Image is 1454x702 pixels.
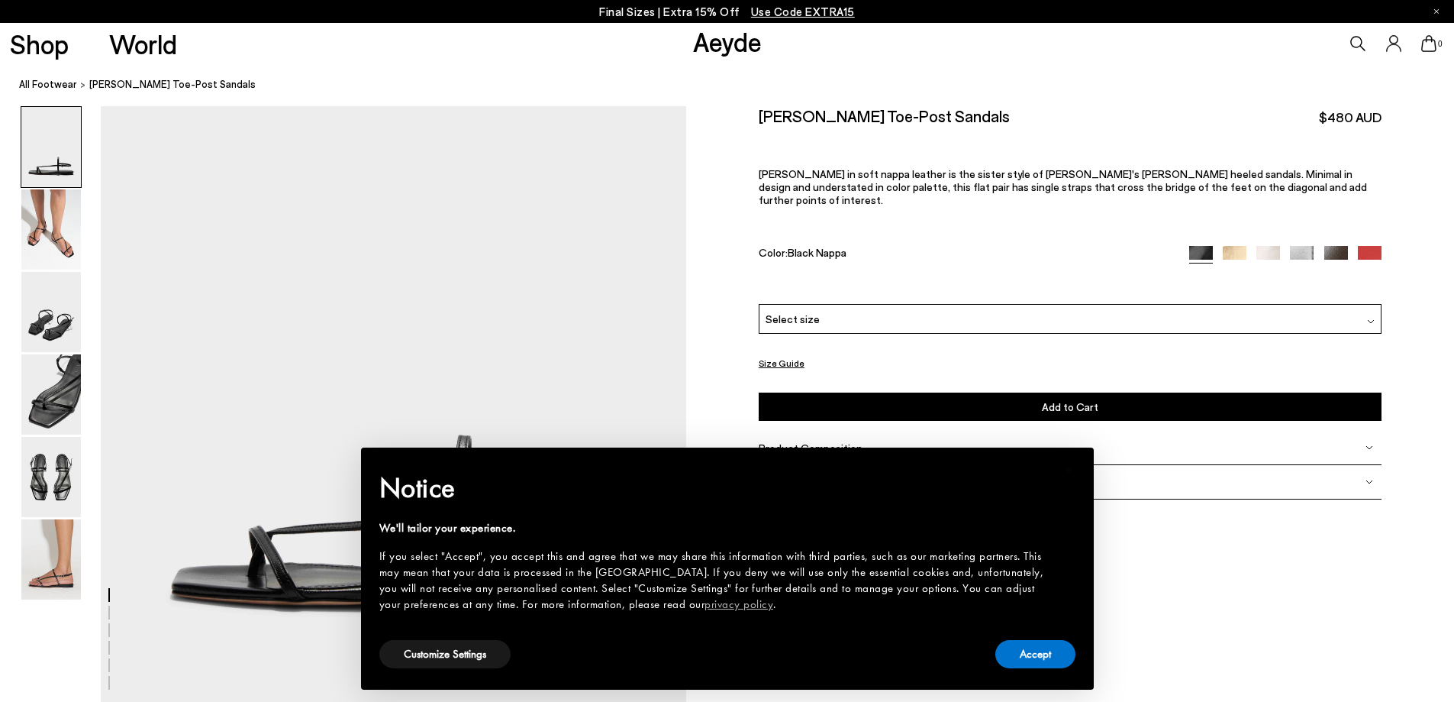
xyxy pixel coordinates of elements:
img: svg%3E [1365,478,1373,486]
a: 0 [1421,35,1436,52]
nav: breadcrumb [19,64,1454,106]
a: Shop [10,31,69,57]
span: Black Nappa [788,246,846,259]
span: $480 AUD [1319,108,1381,127]
div: If you select "Accept", you accept this and agree that we may share this information with third p... [379,548,1051,613]
button: Accept [995,640,1075,668]
div: We'll tailor your experience. [379,520,1051,536]
h2: Notice [379,468,1051,508]
img: Ella Leather Toe-Post Sandals - Image 2 [21,189,81,270]
img: Ella Leather Toe-Post Sandals - Image 6 [21,519,81,600]
span: 0 [1436,40,1444,48]
p: Final Sizes | Extra 15% Off [599,2,855,21]
button: Size Guide [759,354,804,373]
a: privacy policy [704,597,773,612]
button: Add to Cart [759,393,1381,421]
div: Color: [759,246,1169,264]
img: Ella Leather Toe-Post Sandals - Image 3 [21,272,81,352]
span: [PERSON_NAME] Toe-Post Sandals [89,76,256,92]
h2: [PERSON_NAME] Toe-Post Sandals [759,106,1010,125]
span: × [1064,458,1074,482]
span: Navigate to /collections/ss25-final-sizes [751,5,855,18]
a: World [109,31,177,57]
button: Customize Settings [379,640,511,668]
img: Ella Leather Toe-Post Sandals - Image 4 [21,354,81,435]
img: Ella Leather Toe-Post Sandals - Image 5 [21,437,81,517]
span: [PERSON_NAME] in soft nappa leather is the sister style of [PERSON_NAME]'s [PERSON_NAME] heeled s... [759,167,1367,206]
button: Close this notice [1051,452,1088,489]
img: svg%3E [1365,444,1373,451]
img: Ella Leather Toe-Post Sandals - Image 1 [21,107,81,187]
span: Add to Cart [1042,400,1098,413]
a: Aeyde [693,25,762,57]
a: All Footwear [19,76,77,92]
img: svg%3E [1367,318,1375,325]
span: Select size [766,311,820,327]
